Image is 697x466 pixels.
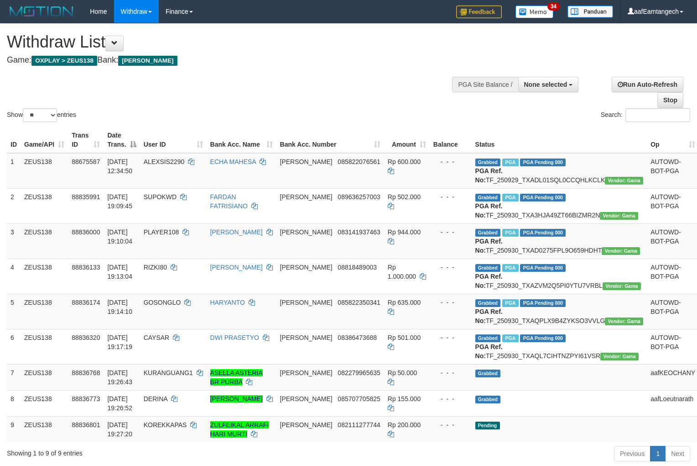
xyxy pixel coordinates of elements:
[107,369,132,386] span: [DATE] 19:26:43
[430,127,472,153] th: Balance
[21,329,68,364] td: ZEUS138
[475,422,500,429] span: Pending
[456,5,502,18] img: Feedback.jpg
[518,77,579,92] button: None selected
[7,364,21,390] td: 7
[210,369,263,386] a: ASELLA ASTERIA BR PURBA
[107,334,132,350] span: [DATE] 19:17:19
[23,108,57,122] select: Showentries
[433,298,468,307] div: - - -
[144,369,193,376] span: KURANGUANG1
[21,153,68,189] td: ZEUS138
[280,158,333,165] span: [PERSON_NAME]
[520,264,566,272] span: PGA Pending
[524,81,567,88] span: None selected
[210,299,245,306] a: HARYANTO
[625,108,690,122] input: Search:
[21,188,68,223] td: ZEUS138
[338,193,380,201] span: Copy 089636257003 to clipboard
[502,334,518,342] span: Marked by aafpengsreynich
[21,127,68,153] th: Game/API: activate to sort column ascending
[7,33,456,51] h1: Withdraw List
[107,228,132,245] span: [DATE] 19:10:04
[338,299,380,306] span: Copy 085822350341 to clipboard
[144,395,167,402] span: DERINA
[502,229,518,237] span: Marked by aafpengsreynich
[665,446,690,461] a: Next
[144,299,181,306] span: GOSONGLO
[600,353,639,360] span: Vendor URL: https://trx31.1velocity.biz
[7,329,21,364] td: 6
[72,228,100,236] span: 88836000
[72,421,100,429] span: 88836801
[433,420,468,429] div: - - -
[388,334,421,341] span: Rp 501.000
[72,158,100,165] span: 88675587
[280,264,333,271] span: [PERSON_NAME]
[472,294,647,329] td: TF_250930_TXAQPLX9B4ZYKSO3VVLG
[614,446,650,461] a: Previous
[502,264,518,272] span: Marked by aafpengsreynich
[600,212,638,220] span: Vendor URL: https://trx31.1velocity.biz
[520,194,566,201] span: PGA Pending
[31,56,97,66] span: OXPLAY > ZEUS138
[475,343,503,360] b: PGA Ref. No:
[7,445,284,458] div: Showing 1 to 9 of 9 entries
[547,2,560,11] span: 34
[144,421,187,429] span: KOREKKAPAS
[7,127,21,153] th: ID
[144,334,170,341] span: CAYSAR
[21,390,68,416] td: ZEUS138
[475,370,501,377] span: Grabbed
[7,416,21,442] td: 9
[68,127,104,153] th: Trans ID: activate to sort column ascending
[388,369,417,376] span: Rp 50.000
[657,92,683,108] a: Stop
[567,5,613,18] img: panduan.png
[433,228,468,237] div: - - -
[475,194,501,201] span: Grabbed
[338,228,380,236] span: Copy 083141937463 to clipboard
[472,259,647,294] td: TF_250930_TXAZVM2Q5PI0YTU7VRBL
[388,193,421,201] span: Rp 502.000
[475,159,501,166] span: Grabbed
[107,421,132,438] span: [DATE] 19:27:20
[21,259,68,294] td: ZEUS138
[7,56,456,65] h4: Game: Bank:
[144,228,179,236] span: PLAYER108
[433,333,468,342] div: - - -
[603,282,641,290] span: Vendor URL: https://trx31.1velocity.biz
[280,228,333,236] span: [PERSON_NAME]
[7,259,21,294] td: 4
[7,294,21,329] td: 5
[433,192,468,201] div: - - -
[338,264,377,271] span: Copy 08818489003 to clipboard
[7,153,21,189] td: 1
[72,334,100,341] span: 88836320
[612,77,683,92] a: Run Auto-Refresh
[475,334,501,342] span: Grabbed
[520,334,566,342] span: PGA Pending
[21,294,68,329] td: ZEUS138
[472,188,647,223] td: TF_250930_TXA3HJA49ZT66BIZMR2N
[502,299,518,307] span: Marked by aafpengsreynich
[7,223,21,259] td: 3
[338,369,380,376] span: Copy 082279965635 to clipboard
[104,127,140,153] th: Date Trans.: activate to sort column descending
[144,264,167,271] span: RIZKI80
[433,394,468,403] div: - - -
[7,108,76,122] label: Show entries
[388,299,421,306] span: Rp 635.000
[280,299,333,306] span: [PERSON_NAME]
[338,158,380,165] span: Copy 085822076561 to clipboard
[7,188,21,223] td: 2
[452,77,518,92] div: PGA Site Balance /
[280,421,333,429] span: [PERSON_NAME]
[144,158,185,165] span: ALEXSIS2290
[388,158,421,165] span: Rp 600.000
[210,158,256,165] a: ECHA MAHESA
[338,421,380,429] span: Copy 082111277744 to clipboard
[72,369,100,376] span: 88836768
[520,229,566,237] span: PGA Pending
[601,108,690,122] label: Search:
